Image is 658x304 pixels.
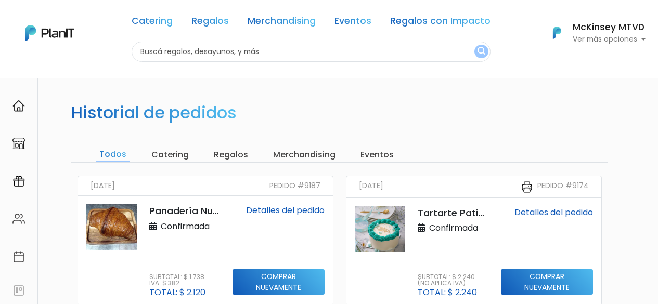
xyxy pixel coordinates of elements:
[546,21,569,44] img: PlanIt Logo
[514,206,593,218] a: Detalles del pedido
[12,213,25,225] img: people-662611757002400ad9ed0e3c099ab2801c6687ba6c219adb57efc949bc21e19d.svg
[334,17,371,29] a: Eventos
[418,222,478,234] p: Confirmada
[478,47,485,57] img: search_button-432b6d5273f82d61273b3651a40e1bd1b912527efae98b1b7a1b2c0702e16a8d.svg
[191,17,229,29] a: Regalos
[91,180,115,191] small: [DATE]
[149,274,205,280] p: Subtotal: $ 1.738
[539,19,646,46] button: PlanIt Logo McKinsey MTVD Ver más opciones
[521,181,533,193] img: printer-31133f7acbd7ec30ea1ab4a3b6864c9b5ed483bd8d1a339becc4798053a55bbc.svg
[132,17,173,29] a: Catering
[149,204,221,218] p: Panadería Nuevo Pocitos
[149,288,205,297] p: Total: $ 2.120
[418,280,477,286] p: (No aplica IVA)
[12,284,25,297] img: feedback-78b5a0c8f98aac82b08bfc38622c3050aee476f2c9584af64705fc4e61158814.svg
[149,220,210,233] p: Confirmada
[418,274,477,280] p: Subtotal: $ 2.240
[357,148,397,162] input: Eventos
[355,206,405,252] img: thumb_1000034418.jpg
[12,137,25,150] img: marketplace-4ceaa7011d94191e9ded77b95e3339b90024bf715f7c57f8cf31f2d8c509eaba.svg
[211,148,251,162] input: Regalos
[132,42,491,62] input: Buscá regalos, desayunos, y más
[96,148,130,162] input: Todos
[359,180,383,193] small: [DATE]
[246,204,325,216] a: Detalles del pedido
[390,17,491,29] a: Regalos con Impacto
[537,180,589,193] small: Pedido #9174
[573,23,646,32] h6: McKinsey MTVD
[501,269,593,295] input: Comprar nuevamente
[148,148,192,162] input: Catering
[418,206,489,220] p: Tartarte Patissier
[248,17,316,29] a: Merchandising
[233,269,325,295] input: Comprar nuevamente
[12,100,25,112] img: home-e721727adea9d79c4d83392d1f703f7f8bce08238fde08b1acbfd93340b81755.svg
[12,250,25,263] img: calendar-87d922413cdce8b2cf7b7f5f62616a5cf9e4887200fb71536465627b3292af00.svg
[12,175,25,188] img: campaigns-02234683943229c281be62815700db0a1741e53638e28bf9629b52c665b00959.svg
[71,103,237,123] h2: Historial de pedidos
[269,180,320,191] small: Pedido #9187
[270,148,339,162] input: Merchandising
[86,204,137,250] img: thumb_WhatsApp_Image_2023-08-31_at_13.46.34.jpeg
[573,36,646,43] p: Ver más opciones
[418,288,477,297] p: Total: $ 2.240
[149,280,205,286] p: IVA: $ 382
[25,25,74,41] img: PlanIt Logo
